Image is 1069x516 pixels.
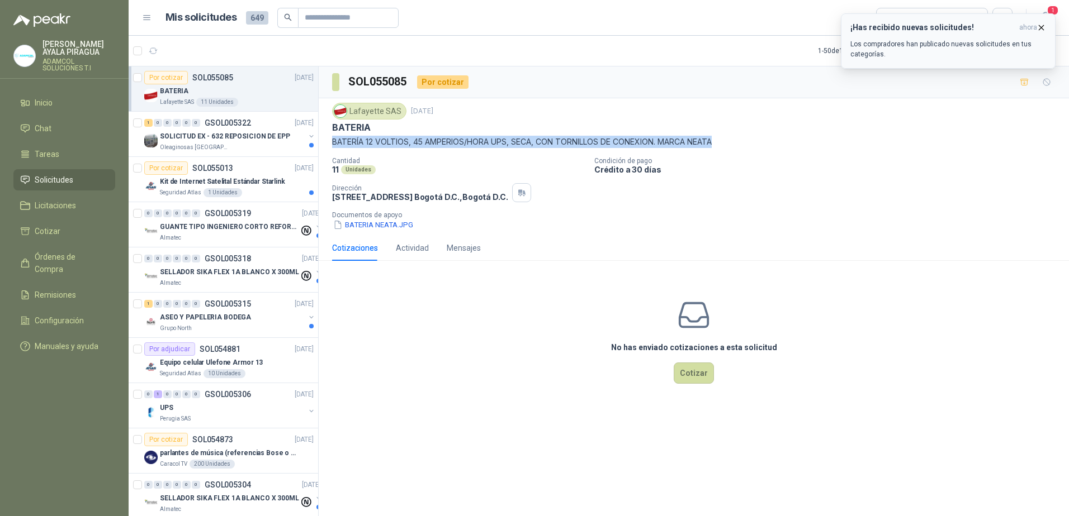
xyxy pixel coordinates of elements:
p: Equipo celular Ulefone Armor 13 [160,357,263,368]
p: Documentos de apoyo [332,211,1065,219]
a: Solicitudes [13,169,115,190]
p: [DATE] [295,434,314,445]
p: SOL055085 [192,74,233,82]
a: Licitaciones [13,195,115,216]
button: ¡Has recibido nuevas solicitudes!ahora Los compradores han publicado nuevas solicitudes en tus ca... [841,13,1056,69]
div: 0 [163,209,172,217]
p: [PERSON_NAME] AYALA PIRAGUA [42,40,115,56]
p: SOL054881 [200,345,240,353]
p: SOL055013 [192,164,233,172]
p: BATERIA [160,86,188,97]
img: Company Logo [144,405,158,419]
p: Almatec [160,505,181,514]
p: UPS [160,403,173,413]
img: Company Logo [334,105,347,117]
p: GSOL005318 [205,255,251,262]
div: 0 [192,481,200,489]
p: [DATE] [295,73,314,83]
div: 0 [144,481,153,489]
div: 0 [173,255,181,262]
p: SOLICITUD EX - 632 REPOSICION DE EPP [160,131,290,142]
a: Remisiones [13,284,115,305]
h3: SOL055085 [348,73,408,90]
p: Los compradores han publicado nuevas solicitudes en tus categorías. [850,39,1046,59]
span: Órdenes de Compra [35,251,105,275]
div: 0 [182,119,191,127]
span: Licitaciones [35,199,76,212]
div: Todas [883,12,907,24]
button: 1 [1035,8,1056,28]
div: 1 [154,390,162,398]
img: Company Logo [14,45,35,66]
p: Almatec [160,233,181,242]
span: Remisiones [35,289,76,301]
p: BATERÍA 12 VOLTIOS, 45 AMPERIOS/HORA UPS, SECA, CON TORNILLOS DE CONEXION. MARCA NEATA [332,136,1056,148]
div: 0 [182,209,191,217]
p: GSOL005319 [205,209,251,217]
span: 1 [1047,5,1059,16]
div: 1 Unidades [204,188,242,197]
h1: Mis solicitudes [165,9,237,26]
a: Por cotizarSOL054873[DATE] Company Logoparlantes de música (referencias Bose o Alexa) CON MARCACI... [129,428,318,474]
p: Lafayette SAS [160,98,194,107]
p: [DATE] [295,118,314,128]
div: 1 - 50 de 1304 [818,42,891,60]
p: [DATE] [295,299,314,309]
p: ASEO Y PAPELERIA BODEGA [160,312,251,323]
img: Company Logo [144,134,158,147]
p: GSOL005306 [205,390,251,398]
p: [DATE] [302,208,321,219]
div: 0 [154,300,162,308]
div: 0 [182,481,191,489]
div: 0 [154,255,162,262]
span: Cotizar [35,225,60,237]
img: Logo peakr [13,13,70,27]
a: 0 0 0 0 0 0 GSOL005318[DATE] Company LogoSELLADOR SIKA FLEX 1A BLANCO X 300MLAlmatec [144,252,323,288]
span: Manuales y ayuda [35,340,98,352]
a: 0 1 0 0 0 0 GSOL005306[DATE] Company LogoUPSPerugia SAS [144,388,316,423]
img: Company Logo [144,496,158,509]
a: Inicio [13,92,115,113]
img: Company Logo [144,89,158,102]
div: 11 Unidades [196,98,238,107]
p: [DATE] [302,254,321,264]
p: [DATE] [411,106,433,117]
p: SELLADOR SIKA FLEX 1A BLANCO X 300ML [160,267,299,278]
div: 0 [192,209,200,217]
div: 0 [144,255,153,262]
div: 0 [182,255,191,262]
p: Dirección [332,184,508,192]
h3: ¡Has recibido nuevas solicitudes! [850,23,1015,32]
div: 0 [163,300,172,308]
div: 0 [173,300,181,308]
p: [DATE] [295,389,314,400]
p: Caracol TV [160,460,187,469]
a: 0 0 0 0 0 0 GSOL005319[DATE] Company LogoGUANTE TIPO INGENIERO CORTO REFORZADOAlmatec [144,207,323,242]
p: GSOL005315 [205,300,251,308]
p: GSOL005304 [205,481,251,489]
p: Almatec [160,279,181,288]
div: 10 Unidades [204,369,245,378]
div: Por cotizar [144,161,188,175]
div: 0 [173,209,181,217]
div: 0 [182,390,191,398]
a: Cotizar [13,221,115,242]
div: 0 [154,209,162,217]
div: Por cotizar [417,75,469,89]
p: [DATE] [295,344,314,355]
a: 1 0 0 0 0 0 GSOL005315[DATE] Company LogoASEO Y PAPELERIA BODEGAGrupo North [144,297,316,333]
div: 0 [173,481,181,489]
span: Inicio [35,97,53,109]
span: ahora [1019,23,1037,32]
div: Por cotizar [144,433,188,446]
div: 0 [154,481,162,489]
div: 200 Unidades [190,460,235,469]
img: Company Logo [144,179,158,193]
div: 0 [173,390,181,398]
p: GSOL005322 [205,119,251,127]
div: Por cotizar [144,71,188,84]
div: Por adjudicar [144,342,195,356]
p: BATERIA [332,122,371,133]
p: Oleaginosas [GEOGRAPHIC_DATA][PERSON_NAME] [160,143,230,152]
span: 649 [246,11,268,25]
